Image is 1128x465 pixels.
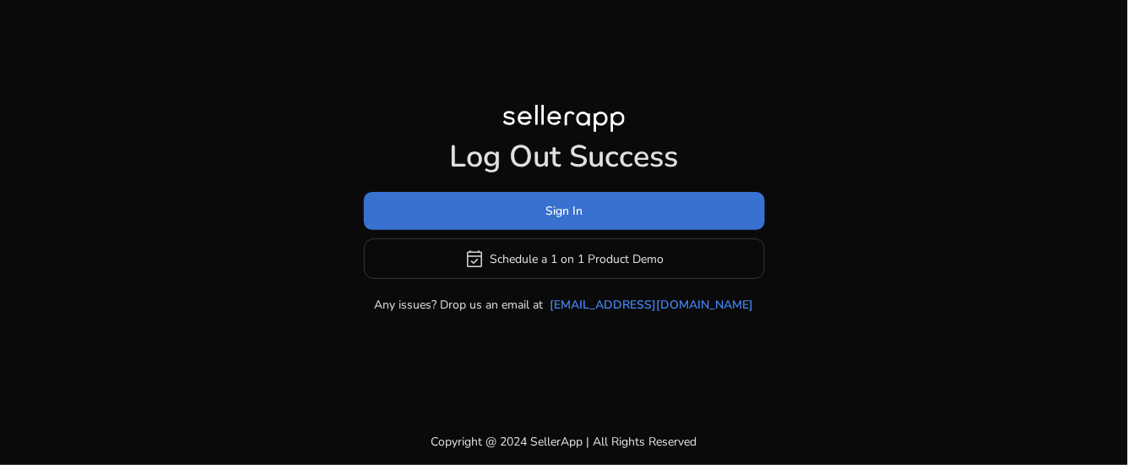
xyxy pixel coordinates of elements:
h1: Log Out Success [364,139,765,175]
button: event_availableSchedule a 1 on 1 Product Demo [364,238,765,279]
button: Sign In [364,192,765,230]
a: [EMAIL_ADDRESS][DOMAIN_NAME] [550,296,754,314]
span: event_available [464,249,485,269]
p: Any issues? Drop us an email at [375,296,544,314]
span: Sign In [545,202,583,220]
